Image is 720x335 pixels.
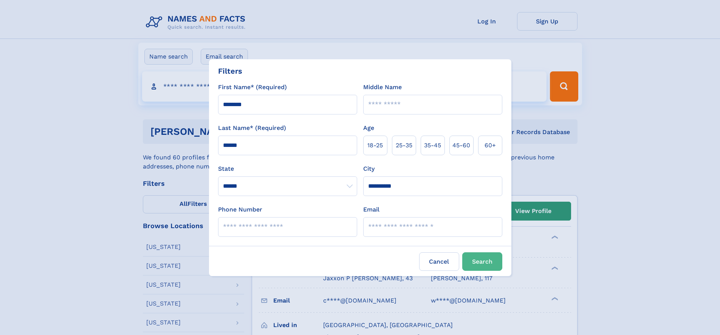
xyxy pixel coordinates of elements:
[363,83,402,92] label: Middle Name
[218,205,262,214] label: Phone Number
[363,205,379,214] label: Email
[452,141,470,150] span: 45‑60
[218,65,242,77] div: Filters
[363,124,374,133] label: Age
[462,252,502,271] button: Search
[424,141,441,150] span: 35‑45
[363,164,375,173] label: City
[419,252,459,271] label: Cancel
[485,141,496,150] span: 60+
[396,141,412,150] span: 25‑35
[367,141,383,150] span: 18‑25
[218,83,287,92] label: First Name* (Required)
[218,124,286,133] label: Last Name* (Required)
[218,164,357,173] label: State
